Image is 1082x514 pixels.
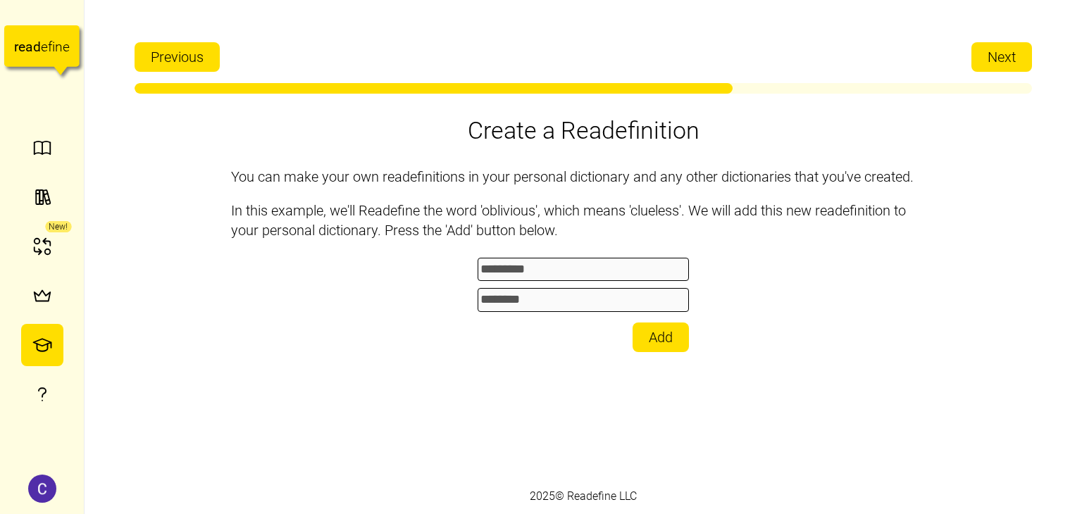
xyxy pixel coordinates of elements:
img: Carbon [28,475,56,503]
button: Previous [135,42,220,72]
tspan: a [25,39,32,55]
h1: Create a Readefinition [468,115,699,146]
tspan: n [56,39,63,55]
button: Add [633,322,689,352]
tspan: e [63,39,70,55]
tspan: i [52,39,55,55]
div: 2025 © Readefine LLC [523,481,644,513]
a: readefine [4,11,80,88]
button: Next [971,42,1032,72]
p: In this example, we'll Readefine the word 'oblivious', which means 'clueless'. We will add this n... [231,201,935,240]
p: You can make your own readefinitions in your personal dictionary and any other dictionaries that ... [231,167,935,187]
tspan: e [18,39,25,55]
tspan: f [48,39,53,55]
tspan: e [41,39,48,55]
span: Previous [151,43,204,71]
div: New! [45,221,71,232]
tspan: r [14,39,19,55]
span: Next [988,43,1016,71]
tspan: d [33,39,41,55]
span: Add [649,323,673,351]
